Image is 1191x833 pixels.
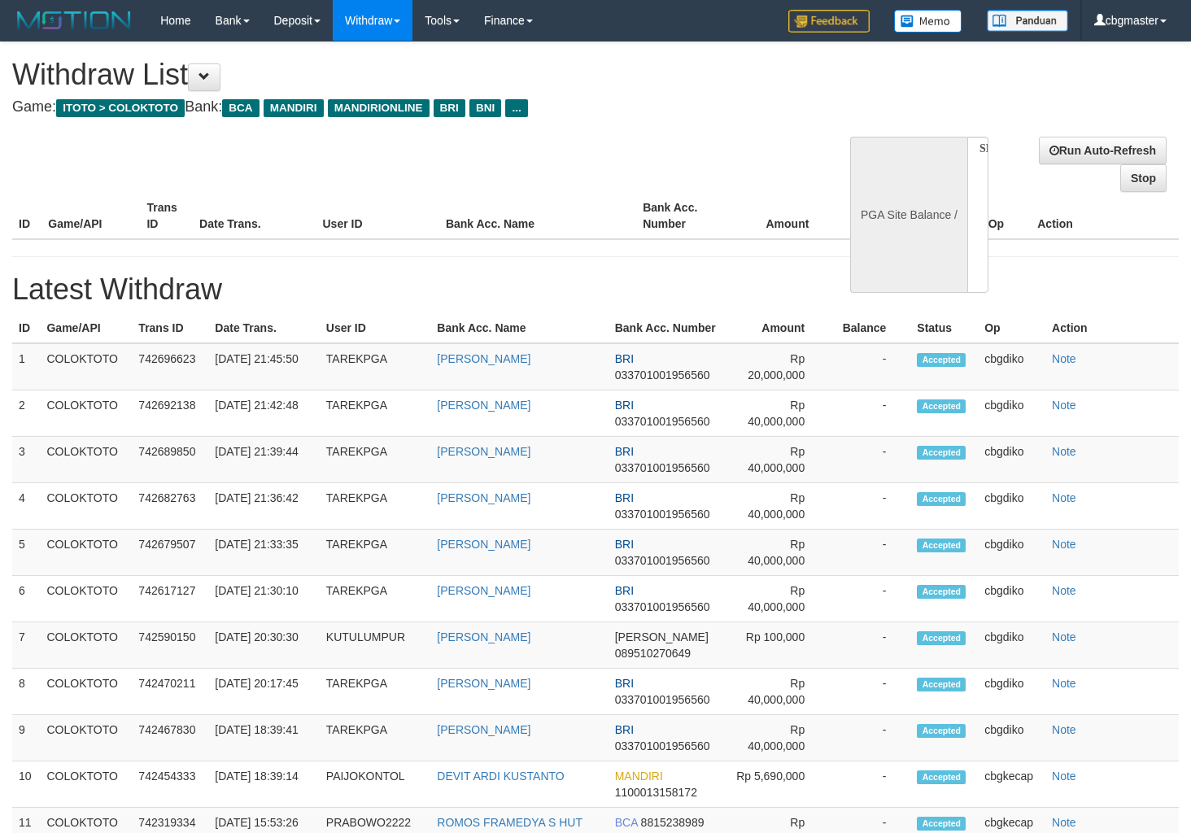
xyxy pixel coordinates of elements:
[132,622,208,669] td: 742590150
[222,99,259,117] span: BCA
[917,770,966,784] span: Accepted
[917,678,966,691] span: Accepted
[833,193,923,239] th: Balance
[987,10,1068,32] img: panduan.png
[132,669,208,715] td: 742470211
[978,761,1045,808] td: cbgkecap
[264,99,324,117] span: MANDIRI
[41,193,140,239] th: Game/API
[132,437,208,483] td: 742689850
[430,313,608,343] th: Bank Acc. Name
[726,343,830,390] td: Rp 20,000,000
[788,10,870,33] img: Feedback.jpg
[978,343,1045,390] td: cbgdiko
[12,715,40,761] td: 9
[437,677,530,690] a: [PERSON_NAME]
[320,483,430,530] td: TAREKPGA
[208,530,319,576] td: [DATE] 21:33:35
[829,313,910,343] th: Balance
[829,761,910,808] td: -
[437,630,530,643] a: [PERSON_NAME]
[12,273,1179,306] h1: Latest Withdraw
[320,390,430,437] td: TAREKPGA
[1052,584,1076,597] a: Note
[978,715,1045,761] td: cbgdiko
[12,390,40,437] td: 2
[615,693,710,706] span: 033701001956560
[917,539,966,552] span: Accepted
[615,584,634,597] span: BRI
[641,816,705,829] span: 8815238989
[132,313,208,343] th: Trans ID
[615,647,691,660] span: 089510270649
[829,530,910,576] td: -
[615,600,710,613] span: 033701001956560
[437,584,530,597] a: [PERSON_NAME]
[726,483,830,530] td: Rp 40,000,000
[12,193,41,239] th: ID
[316,193,438,239] th: User ID
[437,399,530,412] a: [PERSON_NAME]
[320,576,430,622] td: TAREKPGA
[12,343,40,390] td: 1
[434,99,465,117] span: BRI
[978,313,1045,343] th: Op
[615,399,634,412] span: BRI
[208,343,319,390] td: [DATE] 21:45:50
[208,622,319,669] td: [DATE] 20:30:30
[615,538,634,551] span: BRI
[328,99,430,117] span: MANDIRIONLINE
[615,677,634,690] span: BRI
[917,817,966,831] span: Accepted
[437,491,530,504] a: [PERSON_NAME]
[917,585,966,599] span: Accepted
[132,576,208,622] td: 742617127
[12,437,40,483] td: 3
[609,313,726,343] th: Bank Acc. Number
[978,437,1045,483] td: cbgdiko
[320,715,430,761] td: TAREKPGA
[40,761,132,808] td: COLOKTOTO
[615,554,710,567] span: 033701001956560
[12,8,136,33] img: MOTION_logo.png
[917,492,966,506] span: Accepted
[615,630,709,643] span: [PERSON_NAME]
[615,369,710,382] span: 033701001956560
[726,576,830,622] td: Rp 40,000,000
[208,669,319,715] td: [DATE] 20:17:45
[726,390,830,437] td: Rp 40,000,000
[829,390,910,437] td: -
[12,622,40,669] td: 7
[1052,630,1076,643] a: Note
[615,491,634,504] span: BRI
[40,530,132,576] td: COLOKTOTO
[615,352,634,365] span: BRI
[978,622,1045,669] td: cbgdiko
[829,437,910,483] td: -
[1052,816,1076,829] a: Note
[917,353,966,367] span: Accepted
[320,530,430,576] td: TAREKPGA
[726,313,830,343] th: Amount
[12,99,778,116] h4: Game: Bank:
[40,437,132,483] td: COLOKTOTO
[208,576,319,622] td: [DATE] 21:30:10
[615,415,710,428] span: 033701001956560
[439,193,636,239] th: Bank Acc. Name
[140,193,193,239] th: Trans ID
[208,437,319,483] td: [DATE] 21:39:44
[132,761,208,808] td: 742454333
[437,723,530,736] a: [PERSON_NAME]
[829,483,910,530] td: -
[1052,723,1076,736] a: Note
[1039,137,1167,164] a: Run Auto-Refresh
[978,483,1045,530] td: cbgdiko
[1052,538,1076,551] a: Note
[437,538,530,551] a: [PERSON_NAME]
[1052,399,1076,412] a: Note
[40,390,132,437] td: COLOKTOTO
[726,622,830,669] td: Rp 100,000
[437,816,582,829] a: ROMOS FRAMEDYA S HUT
[1052,770,1076,783] a: Note
[1045,313,1179,343] th: Action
